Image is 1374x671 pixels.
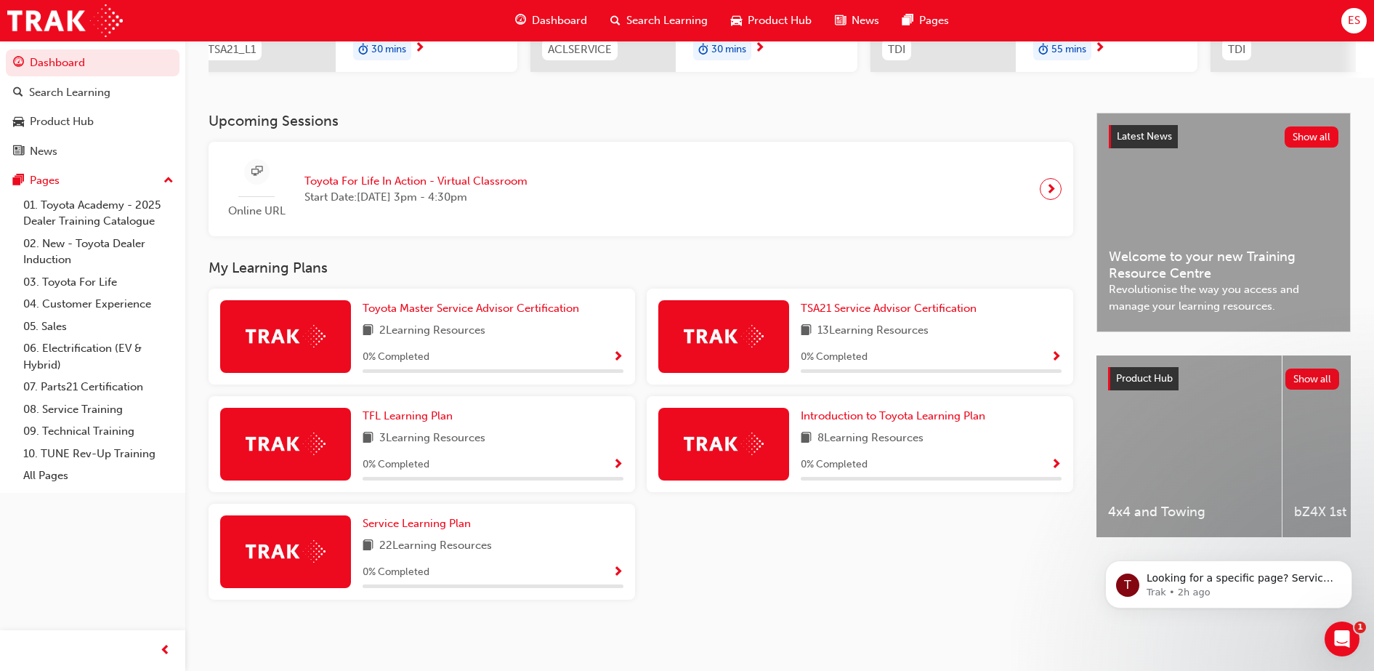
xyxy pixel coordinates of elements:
[610,12,621,30] span: search-icon
[363,430,373,448] span: book-icon
[719,6,823,36] a: car-iconProduct Hub
[835,12,846,30] span: news-icon
[823,6,891,36] a: news-iconNews
[801,430,812,448] span: book-icon
[1038,41,1048,60] span: duration-icon
[304,189,528,206] span: Start Date: [DATE] 3pm - 4:30pm
[371,41,406,58] span: 30 mins
[1051,41,1086,58] span: 55 mins
[1228,41,1245,58] span: TDI
[17,443,179,465] a: 10. TUNE Rev-Up Training
[532,12,587,29] span: Dashboard
[379,430,485,448] span: 3 Learning Resources
[613,566,623,579] span: Show Progress
[1109,281,1338,314] span: Revolutionise the way you access and manage your learning resources.
[304,173,528,190] span: Toyota For Life In Action - Virtual Classroom
[160,642,171,660] span: prev-icon
[363,564,429,581] span: 0 % Completed
[888,41,905,58] span: TDI
[711,41,746,58] span: 30 mins
[363,409,453,422] span: TFL Learning Plan
[698,41,708,60] span: duration-icon
[1108,367,1339,390] a: Product HubShow all
[1096,113,1351,332] a: Latest NewsShow allWelcome to your new Training Resource CentreRevolutionise the way you access a...
[13,87,23,100] span: search-icon
[17,316,179,338] a: 05. Sales
[1341,8,1367,33] button: ES
[246,433,326,455] img: Trak
[17,337,179,376] a: 06. Electrification (EV & Hybrid)
[246,325,326,347] img: Trak
[1117,130,1172,142] span: Latest News
[17,271,179,294] a: 03. Toyota For Life
[1325,622,1359,656] iframe: Intercom live chat
[363,408,458,425] a: TFL Learning Plan
[17,293,179,316] a: 04. Customer Experience
[220,153,1062,225] a: Online URLToyota For Life In Action - Virtual ClassroomStart Date:[DATE] 3pm - 4:30pm
[613,351,623,364] span: Show Progress
[251,163,262,181] span: sessionType_ONLINE_URL-icon
[1083,530,1374,632] iframe: Intercom notifications message
[801,409,985,422] span: Introduction to Toyota Learning Plan
[684,325,764,347] img: Trak
[1096,355,1282,537] a: 4x4 and Towing
[1094,42,1105,55] span: next-icon
[17,233,179,271] a: 02. New - Toyota Dealer Induction
[613,459,623,472] span: Show Progress
[852,12,879,29] span: News
[902,12,913,30] span: pages-icon
[748,12,812,29] span: Product Hub
[801,349,868,366] span: 0 % Completed
[358,41,368,60] span: duration-icon
[17,420,179,443] a: 09. Technical Training
[754,42,765,55] span: next-icon
[17,194,179,233] a: 01. Toyota Academy - 2025 Dealer Training Catalogue
[13,116,24,129] span: car-icon
[1285,126,1339,148] button: Show all
[6,167,179,194] button: Pages
[17,376,179,398] a: 07. Parts21 Certification
[13,57,24,70] span: guage-icon
[30,143,57,160] div: News
[208,41,256,58] span: TSA21_L1
[6,79,179,106] a: Search Learning
[515,12,526,30] span: guage-icon
[599,6,719,36] a: search-iconSearch Learning
[1108,504,1270,521] span: 4x4 and Towing
[363,457,429,473] span: 0 % Completed
[17,398,179,421] a: 08. Service Training
[613,563,623,582] button: Show Progress
[1051,351,1062,364] span: Show Progress
[613,456,623,474] button: Show Progress
[13,145,24,158] span: news-icon
[13,174,24,188] span: pages-icon
[1116,372,1173,385] span: Product Hub
[17,465,179,487] a: All Pages
[246,540,326,563] img: Trak
[363,537,373,555] span: book-icon
[414,42,425,55] span: next-icon
[919,12,949,29] span: Pages
[1285,369,1340,390] button: Show all
[363,349,429,366] span: 0 % Completed
[801,302,977,315] span: TSA21 Service Advisor Certification
[163,172,174,190] span: up-icon
[220,203,293,220] span: Online URL
[30,172,60,189] div: Pages
[801,300,982,317] a: TSA21 Service Advisor Certification
[731,12,742,30] span: car-icon
[504,6,599,36] a: guage-iconDashboard
[801,457,868,473] span: 0 % Completed
[801,408,991,425] a: Introduction to Toyota Learning Plan
[1051,459,1062,472] span: Show Progress
[379,322,485,340] span: 2 Learning Resources
[363,322,373,340] span: book-icon
[6,108,179,135] a: Product Hub
[801,322,812,340] span: book-icon
[209,113,1073,129] h3: Upcoming Sessions
[1109,125,1338,148] a: Latest NewsShow all
[1051,456,1062,474] button: Show Progress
